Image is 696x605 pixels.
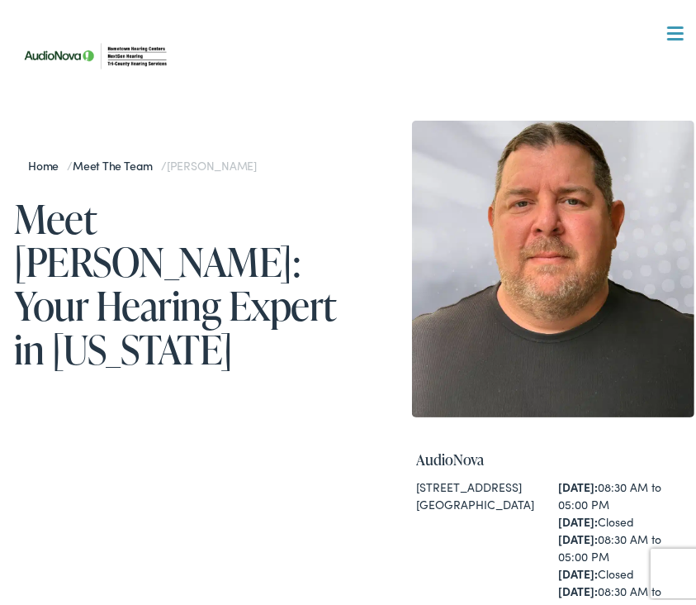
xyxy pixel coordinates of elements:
[28,152,257,169] span: / /
[167,152,257,169] span: [PERSON_NAME]
[559,578,599,594] strong: [DATE]:
[416,474,547,491] div: [STREET_ADDRESS]
[559,560,599,577] strong: [DATE]:
[416,491,547,508] div: [GEOGRAPHIC_DATA]
[73,152,161,169] a: Meet the Team
[559,474,599,490] strong: [DATE]:
[416,445,690,464] h4: AudioNova
[559,526,599,542] strong: [DATE]:
[26,66,694,117] a: What We Offer
[28,152,67,169] a: Home
[14,192,354,366] h1: Meet [PERSON_NAME]: Your Hearing Expert in [US_STATE]
[559,508,599,525] strong: [DATE]:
